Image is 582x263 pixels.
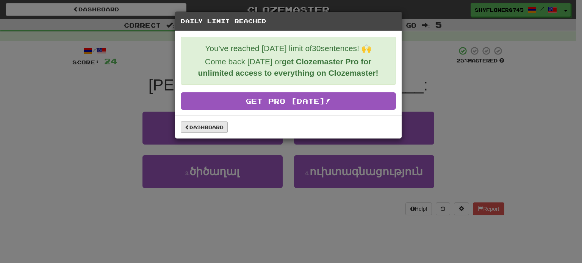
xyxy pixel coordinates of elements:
a: Get Pro [DATE]! [181,92,396,110]
p: Come back [DATE] or [187,56,390,79]
p: You've reached [DATE] limit of 30 sentences! 🙌 [187,43,390,54]
a: Dashboard [181,121,228,133]
h5: Daily Limit Reached [181,17,396,25]
strong: get Clozemaster Pro for unlimited access to everything on Clozemaster! [198,57,378,77]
